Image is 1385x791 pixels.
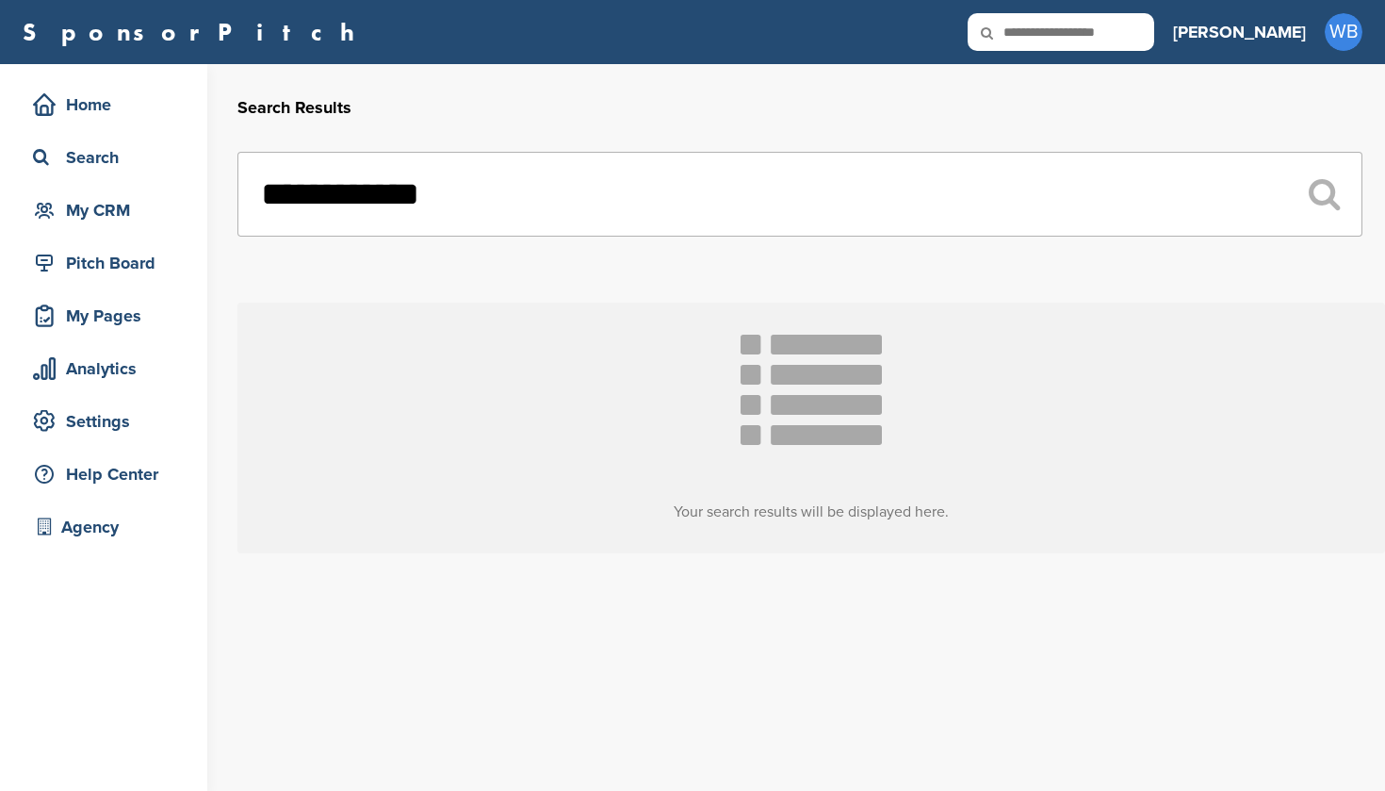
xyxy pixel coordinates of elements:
[19,347,188,390] a: Analytics
[28,246,188,280] div: Pitch Board
[19,136,188,179] a: Search
[28,140,188,174] div: Search
[19,83,188,126] a: Home
[19,189,188,232] a: My CRM
[19,294,188,338] a: My Pages
[237,95,1362,121] h2: Search Results
[1173,11,1306,53] a: [PERSON_NAME]
[1325,13,1362,51] span: WB
[19,241,188,285] a: Pitch Board
[28,193,188,227] div: My CRM
[19,453,188,496] a: Help Center
[23,20,367,44] a: SponsorPitch
[28,299,188,333] div: My Pages
[237,501,1385,523] h3: Your search results will be displayed here.
[28,457,188,491] div: Help Center
[28,510,188,544] div: Agency
[1173,19,1306,45] h3: [PERSON_NAME]
[28,404,188,438] div: Settings
[19,400,188,443] a: Settings
[28,88,188,122] div: Home
[19,505,188,549] a: Agency
[28,352,188,386] div: Analytics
